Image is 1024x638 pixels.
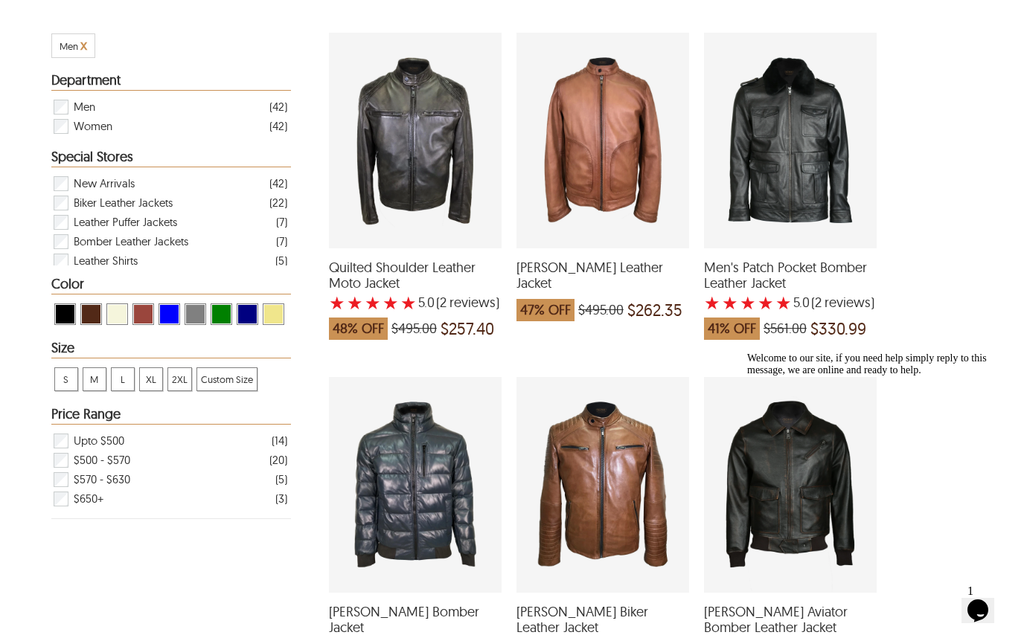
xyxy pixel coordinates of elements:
[196,367,257,391] div: View Custom Size New Arrivals
[74,174,135,193] span: New Arrivals
[329,239,502,347] a: Quilted Shoulder Leather Moto Jacket with a 5 Star Rating 2 Product Review which was at a price o...
[52,489,287,509] div: Filter $650+ New Arrivals
[627,303,682,318] span: $262.35
[516,299,575,321] span: 47% OFF
[704,260,877,291] span: Men's Patch Pocket Bomber Leather Jacket
[447,295,496,310] span: reviews
[704,318,760,340] span: 41% OFF
[52,97,287,117] div: Filter Men New Arrivals
[275,470,287,489] div: ( 5 )
[168,368,191,390] span: 2XL
[516,239,689,329] a: Noah Biker Leather Jacket which was at a price of $495.00, now after discount the price is
[811,295,822,310] span: (2
[704,239,877,347] a: Men's Patch Pocket Bomber Leather Jacket with a 5 Star Rating 2 Product Review which was at a pri...
[269,174,287,193] div: ( 42 )
[74,251,138,271] span: Leather Shirts
[741,347,1009,571] iframe: chat widget
[74,451,130,470] span: $500 - $570
[811,295,874,310] span: )
[775,295,792,310] label: 5 rating
[418,295,435,310] label: 5.0
[112,368,134,390] span: L
[51,277,291,294] div: Heading Filter New Arrivals by Color
[740,295,756,310] label: 3 rating
[329,260,502,291] span: Quilted Shoulder Leather Moto Jacket
[52,251,287,271] div: Filter Leather Shirts New Arrivals
[51,341,291,358] div: Heading Filter New Arrivals by Size
[722,295,738,310] label: 2 rating
[185,303,206,325] div: View Grey New Arrivals
[52,451,287,470] div: Filter $500 - $570 New Arrivals
[237,303,258,325] div: View Navy New Arrivals
[74,489,103,509] span: $650+
[269,451,287,469] div: ( 20 )
[436,295,499,310] span: )
[74,470,130,489] span: $570 - $630
[275,251,287,270] div: ( 5 )
[54,303,76,325] div: View Black New Arrivals
[329,604,502,636] span: Henry Puffer Bomber Jacket
[52,470,287,489] div: Filter $570 - $630 New Arrivals
[704,295,720,310] label: 1 rating
[516,604,689,636] span: Zach Padded Biker Leather Jacket
[74,97,95,117] span: Men
[74,213,177,232] span: Leather Puffer Jackets
[83,368,106,390] span: M
[272,431,287,450] div: ( 14 )
[197,368,257,390] span: Custom Size
[329,295,345,310] label: 1 rating
[74,232,188,251] span: Bomber Leather Jackets
[276,232,287,251] div: ( 7 )
[52,232,287,251] div: Filter Bomber Leather Jackets New Arrivals
[52,117,287,136] div: Filter Women New Arrivals
[758,295,774,310] label: 4 rating
[159,303,180,325] div: View Blue New Arrivals
[111,367,135,391] div: View L New Arrivals
[167,367,192,391] div: View 2XL New Arrivals
[60,40,78,52] span: Filter Men
[436,295,447,310] span: (2
[74,431,124,451] span: Upto $500
[961,579,1009,623] iframe: chat widget
[347,295,363,310] label: 2 rating
[793,295,810,310] label: 5.0
[52,431,287,451] div: Filter Upto $500 New Arrivals
[74,117,112,136] span: Women
[140,368,162,390] span: XL
[400,295,417,310] label: 5 rating
[269,193,287,212] div: ( 22 )
[211,303,232,325] div: View Green New Arrivals
[139,367,163,391] div: View XL New Arrivals
[51,73,291,91] div: Heading Filter New Arrivals by Department
[80,303,102,325] div: View Brown ( Brand Color ) New Arrivals
[516,260,689,291] span: Noah Biker Leather Jacket
[54,367,78,391] div: View S New Arrivals
[329,318,388,340] span: 48% OFF
[822,295,871,310] span: reviews
[383,295,399,310] label: 4 rating
[578,303,624,318] span: $495.00
[810,321,866,336] span: $330.99
[55,368,77,390] span: S
[106,303,128,325] div: View Beige New Arrivals
[51,407,291,425] div: Heading Filter New Arrivals by Price Range
[52,174,287,193] div: Filter New Arrivals New Arrivals
[764,321,807,336] span: $561.00
[276,213,287,231] div: ( 7 )
[74,193,173,213] span: Biker Leather Jackets
[441,321,494,336] span: $257.40
[6,6,246,29] span: Welcome to our site, if you need help simply reply to this message, we are online and ready to help.
[52,193,287,213] div: Filter Biker Leather Jackets New Arrivals
[52,213,287,232] div: Filter Leather Puffer Jackets New Arrivals
[365,295,381,310] label: 3 rating
[132,303,154,325] div: View Cognac New Arrivals
[51,149,291,167] div: Heading Filter New Arrivals by Special Stores
[6,6,274,30] div: Welcome to our site, if you need help simply reply to this message, we are online and ready to help.
[263,303,284,325] div: View Khaki New Arrivals
[275,489,287,508] div: ( 3 )
[83,367,106,391] div: View M New Arrivals
[391,321,437,336] span: $495.00
[269,117,287,135] div: ( 42 )
[704,604,877,636] span: Ethan Aviator Bomber Leather Jacket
